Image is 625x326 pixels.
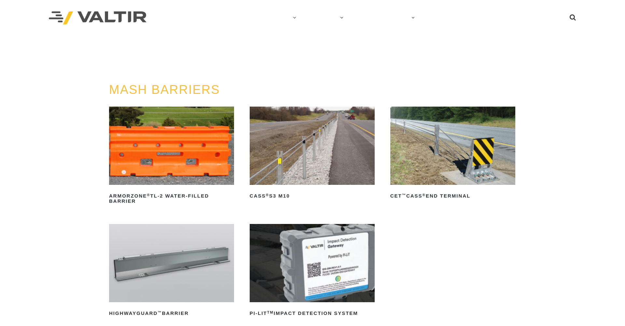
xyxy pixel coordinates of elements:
a: PI-LITTMImpact Detection System [250,224,375,319]
a: COMPANY [258,11,303,24]
sup: ® [147,193,150,197]
sup: ® [423,193,426,197]
a: CET™CASS®End Terminal [390,107,515,201]
h2: CET CASS End Terminal [390,191,515,201]
sup: ® [266,193,269,197]
a: NEWS [350,11,378,24]
a: CONTACT [421,11,458,24]
h2: PI-LIT Impact Detection System [250,308,375,319]
sup: TM [267,310,274,314]
h2: CASS S3 M10 [250,191,375,201]
sup: ™ [402,193,406,197]
sup: ™ [158,310,162,314]
h2: HighwayGuard Barrier [109,308,234,319]
a: PRODUCTS [303,11,350,24]
h2: ArmorZone TL-2 Water-Filled Barrier [109,191,234,206]
a: HighwayGuard™Barrier [109,224,234,319]
a: CAREERS [378,11,421,24]
a: CASS®S3 M10 [250,107,375,201]
img: Valtir [49,11,146,25]
a: MASH BARRIERS [109,83,220,96]
a: ArmorZone®TL-2 Water-Filled Barrier [109,107,234,206]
